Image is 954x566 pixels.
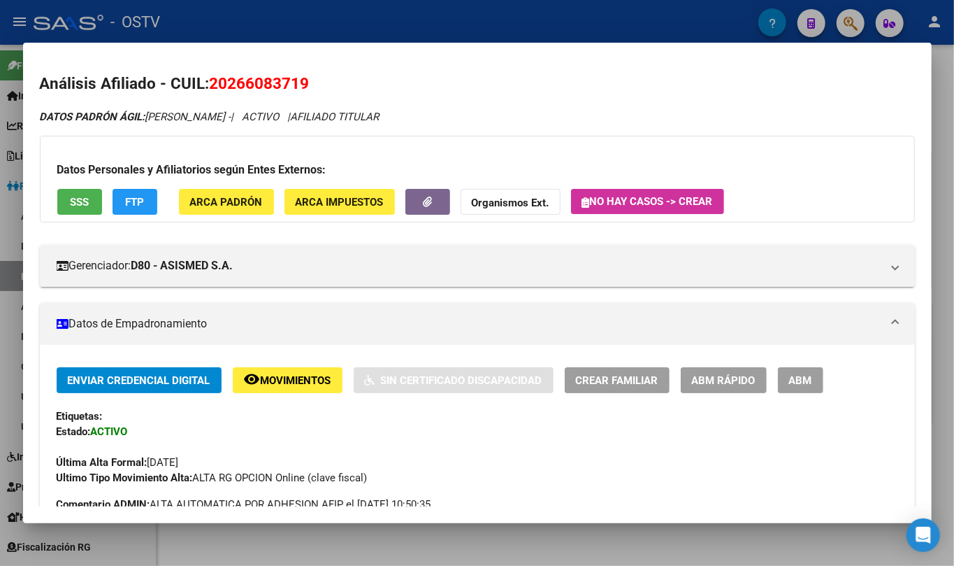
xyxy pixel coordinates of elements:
[461,189,561,215] button: Organismos Ext.
[22,22,34,34] img: logo_orange.svg
[57,498,150,511] strong: Comentario ADMIN:
[906,518,940,552] div: Open Intercom Messenger
[57,316,881,332] mat-panel-title: Datos de Empadronamiento
[57,367,222,393] button: Enviar Credencial Digital
[291,111,380,123] span: AFILIADO TITULAR
[576,374,658,387] span: Crear Familiar
[57,410,103,423] strong: Etiquetas:
[125,196,144,208] span: FTP
[210,74,310,92] span: 20266083719
[40,111,380,123] i: | ACTIVO |
[571,189,724,214] button: No hay casos -> Crear
[57,257,881,274] mat-panel-title: Gerenciador:
[789,374,812,387] span: ABM
[57,162,897,178] h3: Datos Personales y Afiliatorios según Entes Externos:
[22,36,34,48] img: website_grey.svg
[70,196,89,208] span: SSS
[57,456,179,469] span: [DATE]
[57,472,368,484] span: ALTA RG OPCION Online (clave fiscal)
[57,456,147,469] strong: Última Alta Formal:
[472,197,549,209] strong: Organismos Ext.
[91,425,128,438] strong: ACTIVO
[40,245,915,287] mat-expansion-panel-header: Gerenciador:D80 - ASISMED S.A.
[354,367,554,393] button: Sin Certificado Discapacidad
[68,374,210,387] span: Enviar Credencial Digital
[57,497,431,512] span: ALTA AUTOMATICA POR ADHESION AFIP el [DATE] 10:50:35
[57,472,193,484] strong: Ultimo Tipo Movimiento Alta:
[681,367,767,393] button: ABM Rápido
[40,303,915,345] mat-expansion-panel-header: Datos de Empadronamiento
[582,195,713,208] span: No hay casos -> Crear
[40,111,145,123] strong: DATOS PADRÓN ÁGIL:
[40,72,915,96] h2: Análisis Afiliado - CUIL:
[778,367,823,393] button: ABM
[244,371,261,388] mat-icon: remove_red_eye
[113,189,157,215] button: FTP
[692,374,756,387] span: ABM Rápido
[261,374,331,387] span: Movimientos
[57,189,102,215] button: SSS
[131,257,233,274] strong: D80 - ASISMED S.A.
[233,367,342,393] button: Movimientos
[164,83,222,92] div: Palabras clave
[40,111,231,123] span: [PERSON_NAME] -
[179,189,274,215] button: ARCA Padrón
[565,367,670,393] button: Crear Familiar
[296,196,384,208] span: ARCA Impuestos
[58,81,69,92] img: tab_domain_overview_orange.svg
[381,374,542,387] span: Sin Certificado Discapacidad
[190,196,263,208] span: ARCA Padrón
[73,83,107,92] div: Dominio
[149,81,160,92] img: tab_keywords_by_traffic_grey.svg
[57,425,91,438] strong: Estado:
[39,22,68,34] div: v 4.0.25
[284,189,395,215] button: ARCA Impuestos
[36,36,157,48] div: Dominio: [DOMAIN_NAME]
